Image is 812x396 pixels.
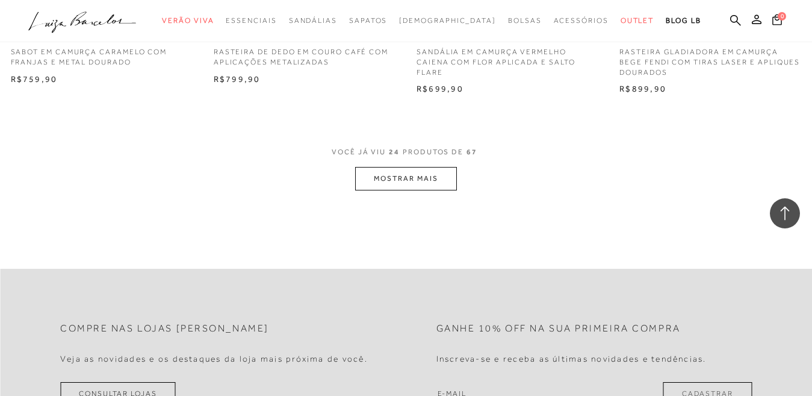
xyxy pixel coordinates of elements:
[349,16,387,25] span: Sapatos
[436,354,707,364] h4: Inscreva-se e receba as últimas novidades e tendências.
[11,74,58,84] span: R$759,90
[349,10,387,32] a: categoryNavScreenReaderText
[778,12,786,20] span: 0
[610,40,810,77] a: RASTEIRA GLADIADORA EM CAMURÇA BEGE FENDI COM TIRAS LASER E APLIQUES DOURADOS
[508,10,542,32] a: categoryNavScreenReaderText
[508,16,542,25] span: Bolsas
[436,323,681,335] h2: Ganhe 10% off na sua primeira compra
[60,323,269,335] h2: Compre nas lojas [PERSON_NAME]
[621,16,654,25] span: Outlet
[355,167,456,190] button: MOSTRAR MAIS
[399,16,496,25] span: [DEMOGRAPHIC_DATA]
[205,40,404,68] a: RASTEIRA DE DEDO EM COURO CAFÉ COM APLICAÇÕES METALIZADAS
[554,16,609,25] span: Acessórios
[162,16,214,25] span: Verão Viva
[226,16,276,25] span: Essenciais
[214,74,261,84] span: R$799,90
[2,40,202,68] a: SABOT EM CAMURÇA CARAMELO COM FRANJAS E METAL DOURADO
[769,13,786,30] button: 0
[289,10,337,32] a: categoryNavScreenReaderText
[466,148,477,156] span: 67
[554,10,609,32] a: categoryNavScreenReaderText
[621,10,654,32] a: categoryNavScreenReaderText
[289,16,337,25] span: Sandálias
[332,148,480,156] span: VOCÊ JÁ VIU PRODUTOS DE
[619,84,666,93] span: R$899,90
[389,148,400,156] span: 24
[417,84,463,93] span: R$699,90
[399,10,496,32] a: noSubCategoriesText
[162,10,214,32] a: categoryNavScreenReaderText
[60,354,368,364] h4: Veja as novidades e os destaques da loja mais próxima de você.
[666,10,701,32] a: BLOG LB
[408,40,607,77] a: SANDÁLIA EM CAMURÇA VERMELHO CAIENA COM FLOR APLICADA E SALTO FLARE
[226,10,276,32] a: categoryNavScreenReaderText
[666,16,701,25] span: BLOG LB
